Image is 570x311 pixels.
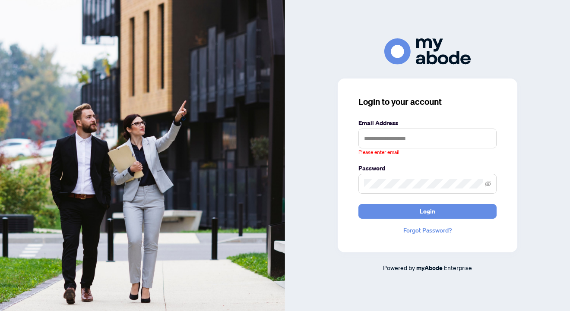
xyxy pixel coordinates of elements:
span: Enterprise [444,264,472,271]
img: ma-logo [384,38,471,65]
h3: Login to your account [358,96,497,108]
label: Password [358,163,497,173]
button: Login [358,204,497,219]
span: eye-invisible [485,181,491,187]
span: Powered by [383,264,415,271]
span: Login [420,204,435,218]
a: Forgot Password? [358,226,497,235]
label: Email Address [358,118,497,128]
span: Please enter email [358,148,399,157]
a: myAbode [416,263,443,273]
